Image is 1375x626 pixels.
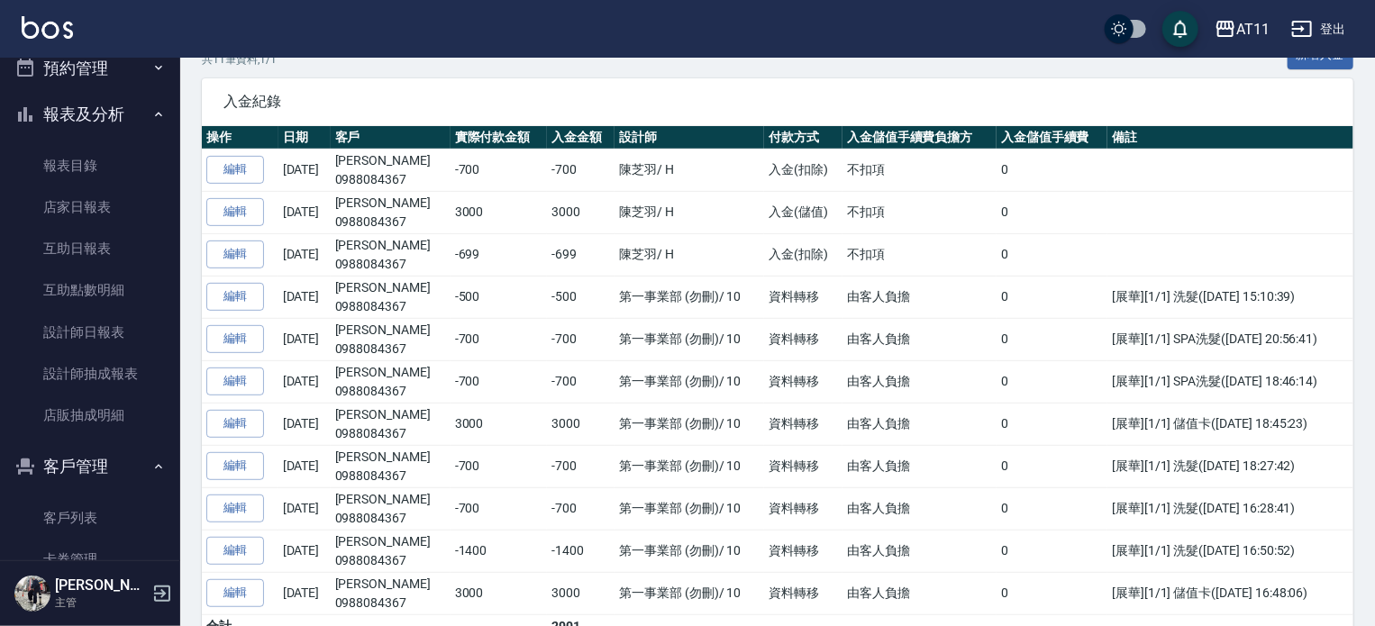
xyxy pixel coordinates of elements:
[1107,318,1353,360] td: [展華][1/1] SPA洗髮([DATE] 20:56:41)
[1107,572,1353,614] td: [展華][1/1] 儲值卡([DATE] 16:48:06)
[278,149,331,191] td: [DATE]
[335,170,446,189] p: 0988084367
[842,572,997,614] td: 由客人負擔
[331,445,451,487] td: [PERSON_NAME]
[547,318,615,360] td: -700
[206,494,264,522] a: 編輯
[278,233,331,276] td: [DATE]
[451,276,547,318] td: -500
[206,325,264,353] a: 編輯
[331,572,451,614] td: [PERSON_NAME]
[842,276,997,318] td: 由客人負擔
[547,360,615,403] td: -700
[615,149,764,191] td: 陳芝羽 / H
[764,487,842,530] td: 資料轉移
[547,445,615,487] td: -700
[335,340,446,358] p: 0988084367
[615,487,764,530] td: 第一事業部 (勿刪) / 10
[206,579,264,607] a: 編輯
[335,551,446,570] p: 0988084367
[1107,445,1353,487] td: [展華][1/1] 洗髮([DATE] 18:27:42)
[335,594,446,612] p: 0988084367
[547,403,615,445] td: 3000
[1107,487,1353,530] td: [展華][1/1] 洗髮([DATE] 16:28:41)
[764,233,842,276] td: 入金(扣除)
[335,382,446,401] p: 0988084367
[331,318,451,360] td: [PERSON_NAME]
[223,93,1332,111] span: 入金紀錄
[451,530,547,572] td: -1400
[7,312,173,353] a: 設計師日報表
[7,145,173,186] a: 報表目錄
[278,530,331,572] td: [DATE]
[335,509,446,528] p: 0988084367
[1107,276,1353,318] td: [展華][1/1] 洗髮([DATE] 15:10:39)
[451,149,547,191] td: -700
[331,487,451,530] td: [PERSON_NAME]
[997,318,1107,360] td: 0
[615,530,764,572] td: 第一事業部 (勿刪) / 10
[331,126,451,150] th: 客戶
[842,233,997,276] td: 不扣項
[1207,11,1277,48] button: AT11
[997,487,1107,530] td: 0
[842,126,997,150] th: 入金儲值手續費負擔方
[7,186,173,228] a: 店家日報表
[1107,530,1353,572] td: [展華][1/1] 洗髮([DATE] 16:50:52)
[335,424,446,443] p: 0988084367
[451,403,547,445] td: 3000
[997,149,1107,191] td: 0
[842,149,997,191] td: 不扣項
[615,126,764,150] th: 設計師
[206,410,264,438] a: 編輯
[764,572,842,614] td: 資料轉移
[842,318,997,360] td: 由客人負擔
[997,530,1107,572] td: 0
[7,269,173,311] a: 互助點數明細
[331,360,451,403] td: [PERSON_NAME]
[764,191,842,233] td: 入金(儲值)
[206,283,264,311] a: 編輯
[1107,403,1353,445] td: [展華][1/1] 儲值卡([DATE] 18:45:23)
[14,576,50,612] img: Person
[206,198,264,226] a: 編輯
[7,539,173,580] a: 卡券管理
[1162,11,1198,47] button: save
[202,51,277,68] p: 共 11 筆資料, 1 / 1
[206,367,264,395] a: 編輯
[278,445,331,487] td: [DATE]
[278,360,331,403] td: [DATE]
[7,443,173,490] button: 客戶管理
[335,213,446,231] p: 0988084367
[1107,126,1353,150] th: 備註
[278,403,331,445] td: [DATE]
[764,360,842,403] td: 資料轉移
[206,452,264,480] a: 編輯
[55,576,147,594] h5: [PERSON_NAME]
[1236,18,1270,41] div: AT11
[842,530,997,572] td: 由客人負擔
[547,276,615,318] td: -500
[7,45,173,92] button: 預約管理
[278,126,331,150] th: 日期
[331,149,451,191] td: [PERSON_NAME]
[615,445,764,487] td: 第一事業部 (勿刪) / 10
[842,360,997,403] td: 由客人負擔
[764,149,842,191] td: 入金(扣除)
[335,467,446,485] p: 0988084367
[547,572,615,614] td: 3000
[547,530,615,572] td: -1400
[451,233,547,276] td: -699
[997,233,1107,276] td: 0
[764,318,842,360] td: 資料轉移
[615,318,764,360] td: 第一事業部 (勿刪) / 10
[615,276,764,318] td: 第一事業部 (勿刪) / 10
[451,191,547,233] td: 3000
[997,360,1107,403] td: 0
[547,149,615,191] td: -700
[331,276,451,318] td: [PERSON_NAME]
[335,297,446,316] p: 0988084367
[331,233,451,276] td: [PERSON_NAME]
[997,276,1107,318] td: 0
[997,572,1107,614] td: 0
